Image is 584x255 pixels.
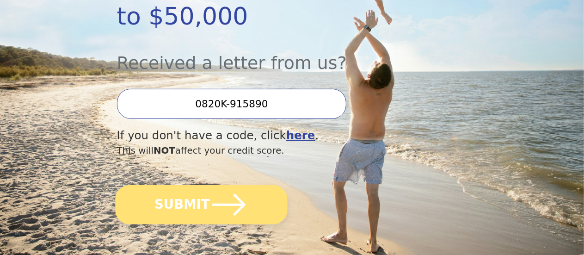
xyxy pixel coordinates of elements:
[154,145,175,156] span: NOT
[286,129,315,142] a: here
[117,34,415,76] div: Received a letter from us?
[117,89,347,119] input: Enter your Offer Code:
[117,144,415,158] div: This will affect your credit score.
[115,185,287,224] button: SUBMIT
[117,127,415,144] div: If you don't have a code, click .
